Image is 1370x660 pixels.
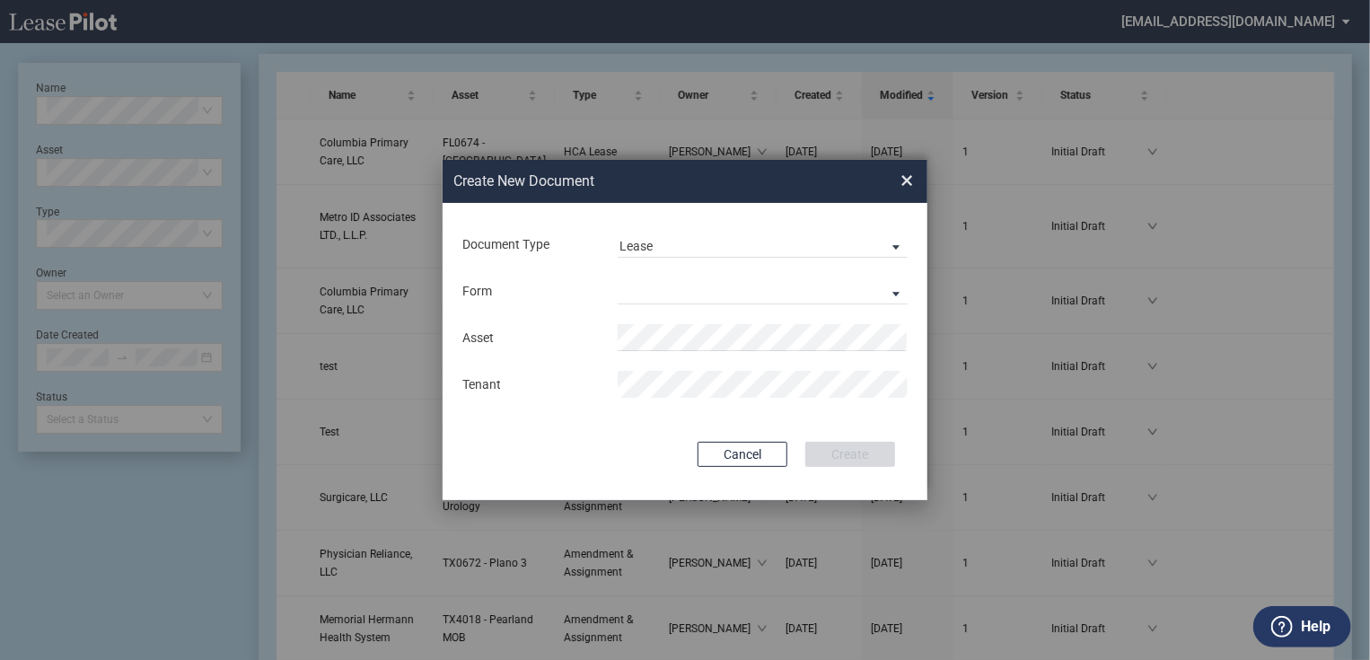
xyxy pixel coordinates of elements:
[452,330,607,348] div: Asset
[619,239,653,253] div: Lease
[452,236,607,254] div: Document Type
[618,277,908,304] md-select: Lease Form
[1301,615,1330,638] label: Help
[698,442,787,467] button: Cancel
[452,376,607,394] div: Tenant
[618,231,908,258] md-select: Document Type: Lease
[452,283,607,301] div: Form
[453,172,836,191] h2: Create New Document
[805,442,895,467] button: Create
[443,160,927,501] md-dialog: Create New ...
[900,166,913,195] span: ×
